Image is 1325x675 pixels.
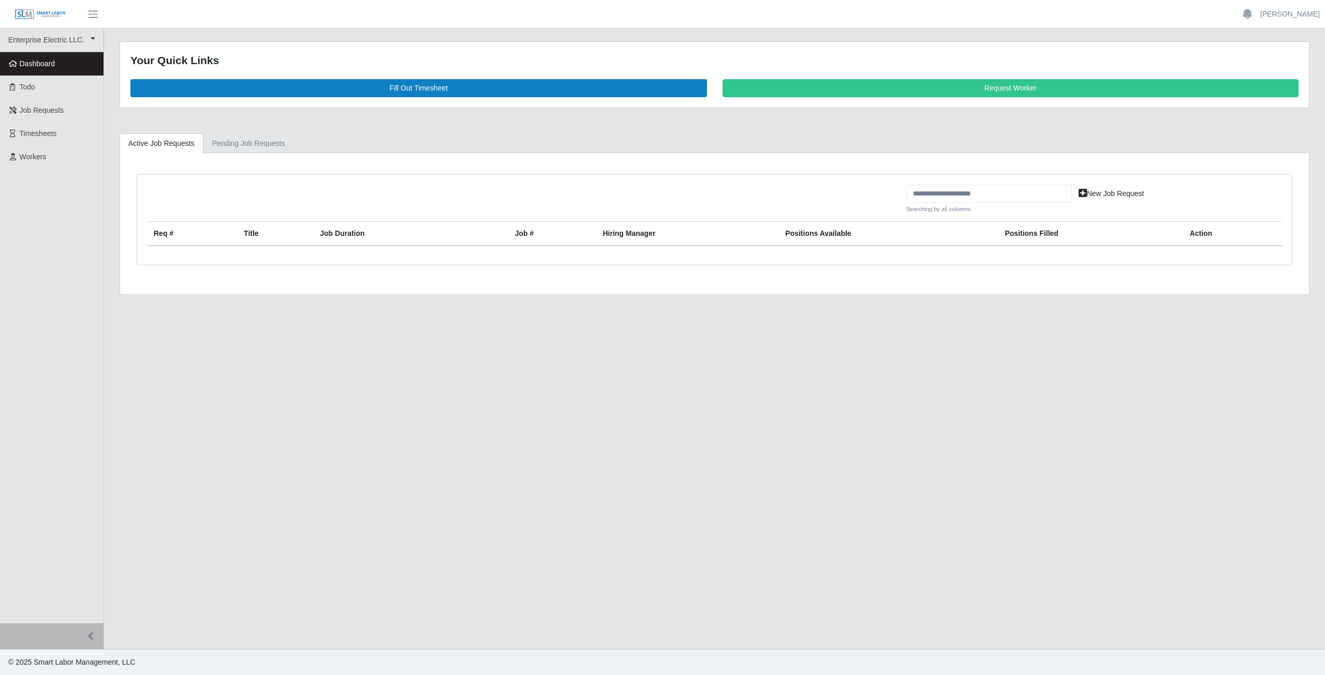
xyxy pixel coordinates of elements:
[906,205,1072,214] small: Searching by all columns
[238,222,314,246] th: Title
[148,222,238,246] th: Req #
[14,9,66,20] img: SLM Logo
[8,658,135,666] span: © 2025 Smart Labor Management, LLC
[20,106,64,114] span: Job Requests
[1260,9,1320,20] a: [PERSON_NAME]
[1184,222,1282,246] th: Action
[314,222,474,246] th: Job Duration
[120,133,203,154] a: Active Job Requests
[1072,185,1151,203] a: New Job Request
[203,133,294,154] a: Pending Job Requests
[998,222,1183,246] th: Positions Filled
[20,59,55,68] span: Dashboard
[20,129,57,138] span: Timesheets
[130,79,707,97] a: Fill Out Timesheet
[509,222,597,246] th: Job #
[130,52,1299,69] div: Your Quick Links
[779,222,998,246] th: Positions Available
[596,222,779,246] th: Hiring Manager
[20,153,47,161] span: Workers
[723,79,1299,97] a: Request Worker
[20,83,35,91] span: Todo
